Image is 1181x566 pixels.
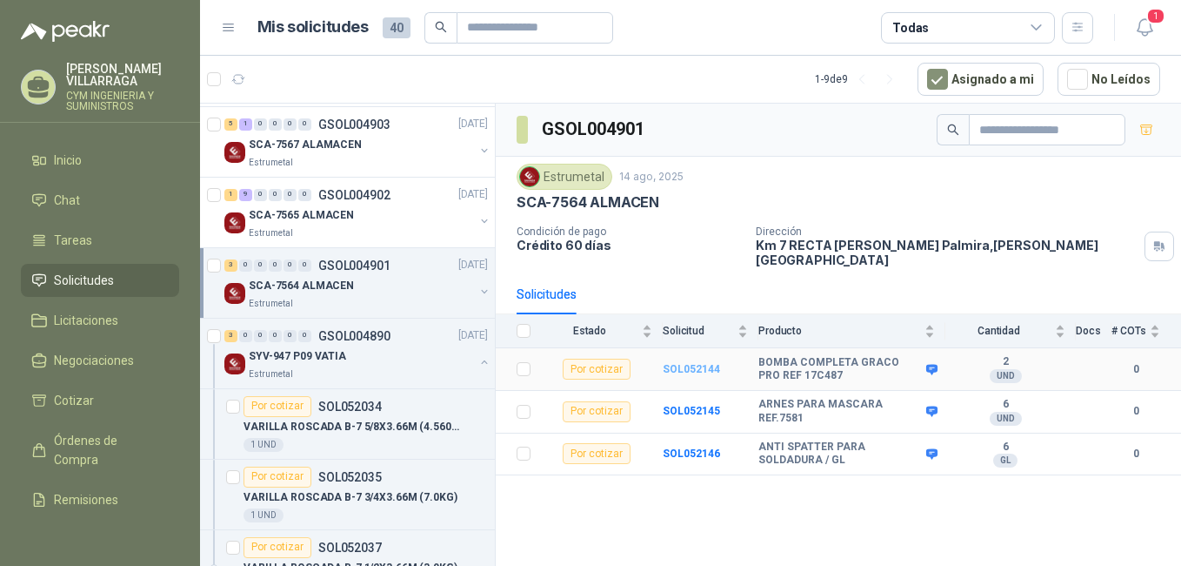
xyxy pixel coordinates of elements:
[54,391,94,410] span: Cotizar
[244,438,284,452] div: 1 UND
[269,189,282,201] div: 0
[318,118,390,131] p: GSOL004903
[756,226,1138,238] p: Dirección
[541,314,663,348] th: Estado
[244,537,311,558] div: Por cotizar
[1146,8,1165,24] span: 1
[663,448,720,460] a: SOL052146
[254,330,267,342] div: 0
[1058,63,1160,96] button: No Leídos
[54,351,134,370] span: Negociaciones
[200,389,495,460] a: Por cotizarSOL052034VARILLA ROSCADA B-7 5/8X3.66M (4.560KG)1 UND
[990,369,1022,383] div: UND
[224,354,245,374] img: Company Logo
[224,212,245,233] img: Company Logo
[435,21,447,33] span: search
[21,21,110,42] img: Logo peakr
[517,226,742,238] p: Condición de pago
[21,483,179,516] a: Remisiones
[54,231,92,250] span: Tareas
[254,118,267,131] div: 0
[284,189,297,201] div: 0
[21,184,179,217] a: Chat
[663,405,720,417] a: SOL052145
[21,144,179,177] a: Inicio
[284,330,297,342] div: 0
[990,412,1022,426] div: UND
[663,325,734,337] span: Solicitud
[758,325,921,337] span: Producto
[249,367,293,381] p: Estrumetal
[993,454,1018,468] div: GL
[249,226,293,240] p: Estrumetal
[517,164,612,190] div: Estrumetal
[239,259,252,272] div: 0
[318,259,390,272] p: GSOL004901
[224,142,245,163] img: Company Logo
[517,193,659,212] p: SCA-7564 ALMACEN
[1129,12,1160,44] button: 1
[54,431,163,469] span: Órdenes de Compra
[758,314,945,348] th: Producto
[249,348,346,365] p: SYV-947 P09 VATIA
[815,65,904,93] div: 1 - 9 de 9
[21,264,179,297] a: Solicitudes
[1111,446,1160,462] b: 0
[257,15,369,40] h1: Mis solicitudes
[21,523,179,556] a: Configuración
[244,489,457,506] p: VARILLA ROSCADA B-7 3/4X3.66M (7.0KG)
[458,327,488,344] p: [DATE]
[249,137,362,153] p: SCA-7567 ALAMACEN
[298,259,311,272] div: 0
[1076,314,1111,348] th: Docs
[756,238,1138,267] p: Km 7 RECTA [PERSON_NAME] Palmira , [PERSON_NAME][GEOGRAPHIC_DATA]
[892,18,929,37] div: Todas
[224,259,237,272] div: 3
[298,330,311,342] div: 0
[269,118,282,131] div: 0
[917,63,1044,96] button: Asignado a mi
[249,156,293,170] p: Estrumetal
[284,118,297,131] div: 0
[663,314,758,348] th: Solicitud
[1111,314,1181,348] th: # COTs
[54,490,118,509] span: Remisiones
[244,396,311,417] div: Por cotizar
[21,224,179,257] a: Tareas
[1111,361,1160,378] b: 0
[542,116,647,143] h3: GSOL004901
[244,467,311,488] div: Por cotizar
[945,441,1065,455] b: 6
[21,384,179,417] a: Cotizar
[224,283,245,304] img: Company Logo
[663,363,720,375] a: SOL052144
[244,419,460,435] p: VARILLA ROSCADA B-7 5/8X3.66M (4.560KG)
[298,118,311,131] div: 0
[239,330,252,342] div: 0
[239,118,252,131] div: 1
[298,189,311,201] div: 0
[244,509,284,522] div: 1 UND
[520,167,539,186] img: Company Logo
[66,91,179,111] p: CYM INGENIERIA Y SUMINISTROS
[945,355,1065,369] b: 2
[318,542,382,554] p: SOL052037
[224,185,491,240] a: 1 9 0 0 0 0 GSOL004902[DATE] Company LogoSCA-7565 ALMACENEstrumetal
[239,189,252,201] div: 9
[284,259,297,272] div: 0
[249,207,354,224] p: SCA-7565 ALMACEN
[224,255,491,311] a: 3 0 0 0 0 0 GSOL004901[DATE] Company LogoSCA-7564 ALMACENEstrumetal
[224,189,237,201] div: 1
[318,330,390,342] p: GSOL004890
[758,398,922,425] b: ARNES PARA MASCARA REF.7581
[21,304,179,337] a: Licitaciones
[249,297,293,311] p: Estrumetal
[66,63,179,87] p: [PERSON_NAME] VILLARRAGA
[224,330,237,342] div: 3
[224,118,237,131] div: 5
[563,359,631,380] div: Por cotizar
[224,114,491,170] a: 5 1 0 0 0 0 GSOL004903[DATE] Company LogoSCA-7567 ALAMACENEstrumetal
[54,311,118,330] span: Licitaciones
[1111,403,1160,420] b: 0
